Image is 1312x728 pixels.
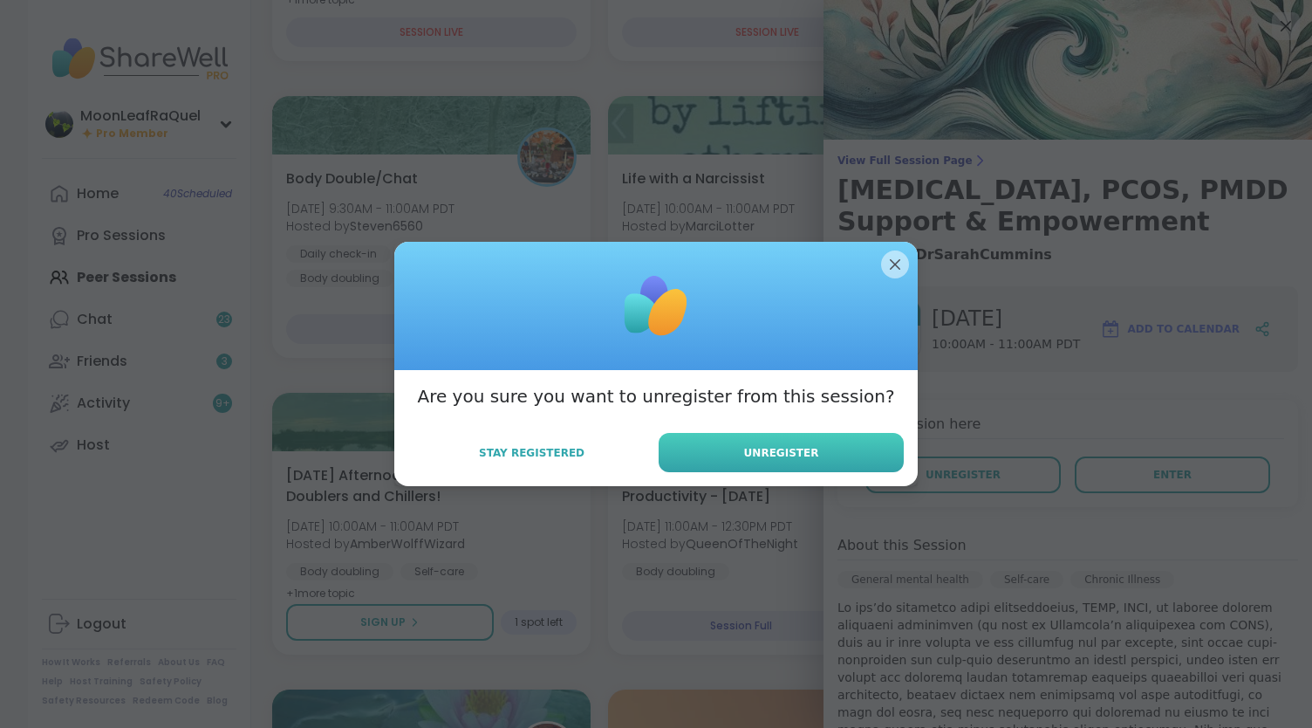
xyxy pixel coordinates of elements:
[659,433,904,472] button: Unregister
[408,435,655,471] button: Stay Registered
[612,263,700,350] img: ShareWell Logomark
[417,384,894,409] h3: Are you sure you want to unregister from this session?
[744,445,819,461] span: Unregister
[479,445,584,461] span: Stay Registered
